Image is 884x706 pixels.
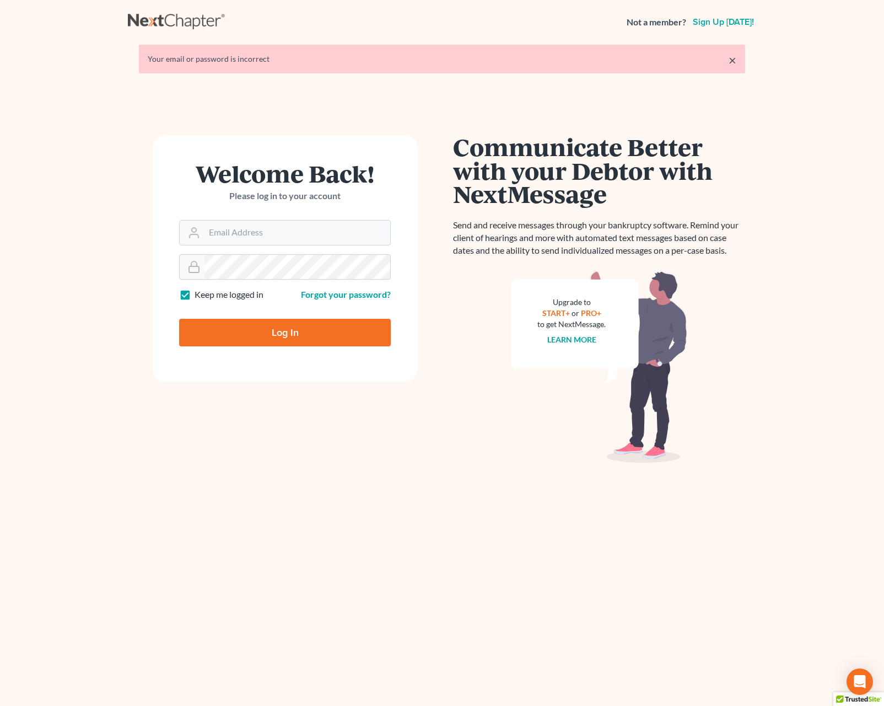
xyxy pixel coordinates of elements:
div: Open Intercom Messenger [847,668,873,695]
p: Send and receive messages through your bankruptcy software. Remind your client of hearings and mo... [453,219,745,257]
div: Your email or password is incorrect [148,54,736,65]
input: Email Address [204,221,390,245]
a: Learn more [547,335,596,344]
a: Sign up [DATE]! [691,18,756,26]
img: nextmessage_bg-59042aed3d76b12b5cd301f8e5b87938c9018125f34e5fa2b7a6b67550977c72.svg [511,270,687,463]
strong: Not a member? [627,16,686,29]
h1: Communicate Better with your Debtor with NextMessage [453,135,745,206]
a: PRO+ [581,308,601,318]
label: Keep me logged in [195,288,263,301]
div: to get NextMessage. [537,319,606,330]
input: Log In [179,319,391,346]
div: Upgrade to [537,297,606,308]
a: Forgot your password? [301,289,391,299]
h1: Welcome Back! [179,162,391,185]
a: START+ [542,308,570,318]
a: × [729,54,736,67]
p: Please log in to your account [179,190,391,202]
span: or [572,308,579,318]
